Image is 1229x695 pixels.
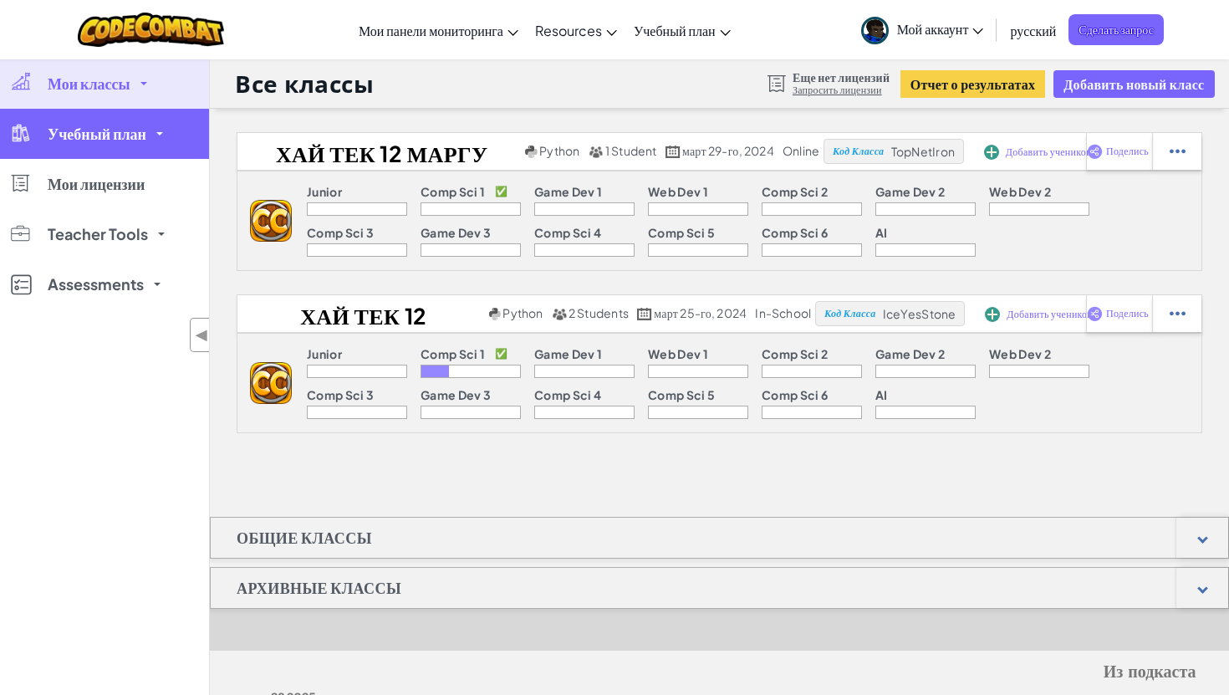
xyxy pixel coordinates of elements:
[195,323,209,347] span: ◀
[665,146,681,158] img: calendar.svg
[1087,306,1103,321] img: IconShare_Purple.svg
[900,70,1046,98] button: Отчет о результатах
[495,185,507,198] p: ✅
[535,22,602,39] span: Resources
[495,347,507,360] p: ✅
[1002,8,1064,53] a: русский
[235,68,375,100] h1: Все классы
[211,567,427,609] h1: Архивные классы
[762,347,828,360] p: Comp Sci 2
[875,388,888,401] p: AI
[250,200,292,242] img: logo
[853,3,992,56] a: Мой аккаунт
[1068,14,1164,45] a: Сделать запрос
[589,146,604,158] img: MultipleUsers.png
[891,144,956,159] span: TopNetIron
[625,8,739,53] a: Учебный план
[1087,144,1103,159] img: IconShare_Purple.svg
[793,84,890,97] a: Запросить лицензии
[569,305,629,320] span: 2 Students
[534,347,602,360] p: Game Dev 1
[307,347,342,360] p: Junior
[1006,147,1091,157] span: Добавить учеников
[48,76,130,91] span: Мои классы
[762,185,828,198] p: Comp Sci 2
[783,144,819,159] div: online
[984,145,999,160] img: IconAddStudents.svg
[654,305,747,320] span: март 25-го, 2024
[755,306,811,321] div: in-school
[648,347,708,360] p: Web Dev 1
[534,388,601,401] p: Comp Sci 4
[833,146,884,156] span: Код Класса
[527,8,625,53] a: Resources
[875,185,945,198] p: Game Dev 2
[307,185,342,198] p: Junior
[824,309,875,319] span: Код Класса
[637,308,652,320] img: calendar.svg
[1106,309,1149,319] span: Поделись
[48,126,146,141] span: Учебный план
[237,301,485,326] h2: Хай Тек 12 МарГУ Хай Тек 12
[421,347,485,360] p: Comp Sci 1
[307,226,374,239] p: Comp Sci 3
[1170,144,1186,159] img: IconStudentEllipsis.svg
[762,226,828,239] p: Comp Sci 6
[307,388,374,401] p: Comp Sci 3
[359,22,503,39] span: Мои панели мониторинга
[989,347,1051,360] p: Web Dev 2
[552,308,567,320] img: MultipleUsers.png
[1053,70,1214,98] button: Добавить новый класс
[350,8,527,53] a: Мои панели мониторинга
[421,388,491,401] p: Game Dev 3
[897,20,984,38] span: Мой аккаунт
[793,70,890,84] span: Еще нет лицензий
[502,305,543,320] span: Python
[525,146,538,158] img: python.png
[250,362,292,404] img: logo
[237,139,824,164] a: Хай Тек 12 МарГУ Хай Тек 12 Python 1 Student март 29-го, 2024 online
[421,226,491,239] p: Game Dev 3
[989,185,1051,198] p: Web Dev 2
[1010,22,1056,39] span: русский
[1007,309,1092,319] span: Добавить учеников
[875,226,888,239] p: AI
[211,517,398,559] h1: Общие классы
[534,226,601,239] p: Comp Sci 4
[243,659,1196,685] h5: Из подкаста
[605,143,657,158] span: 1 Student
[539,143,579,158] span: Python
[48,277,144,292] span: Assessments
[489,308,502,320] img: python.png
[634,22,716,39] span: Учебный план
[682,143,774,158] span: март 29-го, 2024
[648,388,715,401] p: Comp Sci 5
[648,185,708,198] p: Web Dev 1
[1170,306,1186,321] img: IconStudentEllipsis.svg
[78,13,224,47] img: CodeCombat logo
[237,301,815,326] a: Хай Тек 12 МарГУ Хай Тек 12 Python 2 Students март 25-го, 2024 in-school
[762,388,828,401] p: Comp Sci 6
[421,185,485,198] p: Comp Sci 1
[48,176,145,192] span: Мои лицензии
[534,185,602,198] p: Game Dev 1
[48,227,148,242] span: Teacher Tools
[237,139,521,164] h2: Хай Тек 12 МарГУ Хай Тек 12
[875,347,945,360] p: Game Dev 2
[985,307,1000,322] img: IconAddStudents.svg
[648,226,715,239] p: Comp Sci 5
[1106,146,1149,156] span: Поделись
[861,17,889,44] img: avatar
[883,306,956,321] span: IceYesStone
